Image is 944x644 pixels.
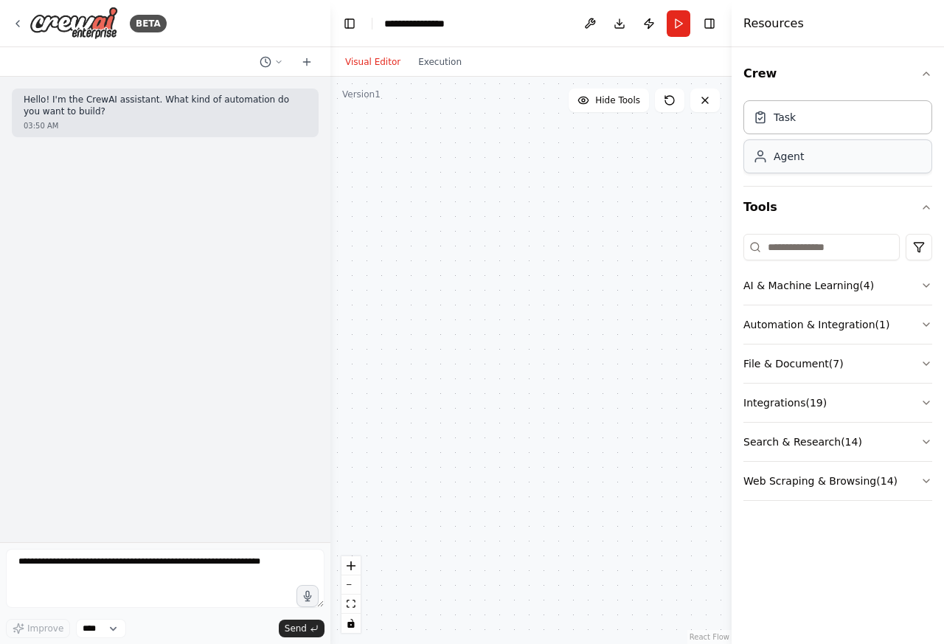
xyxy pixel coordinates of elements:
div: Tools [743,228,932,513]
button: fit view [341,595,361,614]
button: Hide Tools [569,89,649,112]
button: Hide left sidebar [339,13,360,34]
button: zoom in [341,556,361,575]
h4: Resources [743,15,804,32]
button: Send [279,620,324,637]
div: Version 1 [342,89,381,100]
button: Visual Editor [336,53,409,71]
p: Hello! I'm the CrewAI assistant. What kind of automation do you want to build? [24,94,307,117]
span: Hide Tools [595,94,640,106]
div: Task [774,110,796,125]
div: BETA [130,15,167,32]
button: Search & Research(14) [743,423,932,461]
span: Improve [27,623,63,634]
button: AI & Machine Learning(4) [743,266,932,305]
button: Web Scraping & Browsing(14) [743,462,932,500]
span: Send [285,623,307,634]
button: Automation & Integration(1) [743,305,932,344]
a: React Flow attribution [690,633,729,641]
button: Tools [743,187,932,228]
button: Start a new chat [295,53,319,71]
div: 03:50 AM [24,120,307,131]
button: zoom out [341,575,361,595]
button: toggle interactivity [341,614,361,633]
button: Execution [409,53,471,71]
button: Hide right sidebar [699,13,720,34]
button: Switch to previous chat [254,53,289,71]
button: Integrations(19) [743,384,932,422]
button: Click to speak your automation idea [296,585,319,607]
button: File & Document(7) [743,344,932,383]
div: Crew [743,94,932,186]
div: Agent [774,149,804,164]
div: React Flow controls [341,556,361,633]
nav: breadcrumb [384,16,462,31]
button: Improve [6,619,70,638]
img: Logo [29,7,118,40]
button: Crew [743,53,932,94]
